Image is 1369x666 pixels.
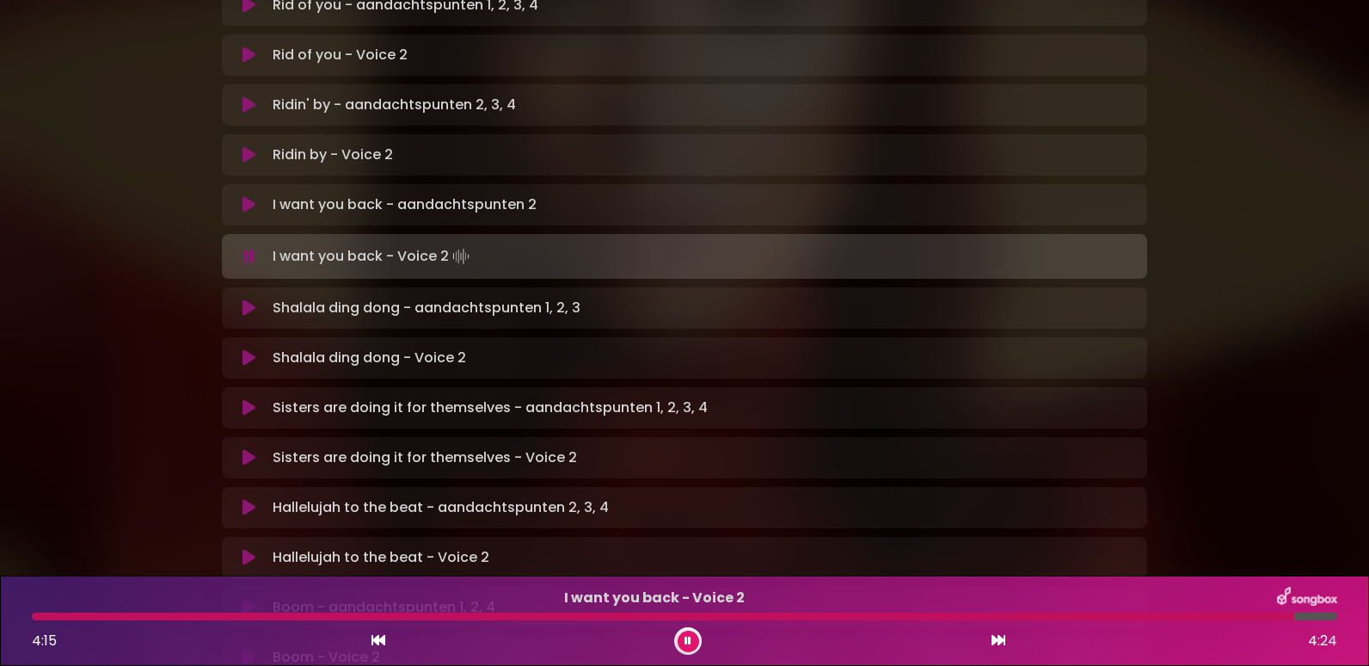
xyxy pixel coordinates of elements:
[273,447,1137,468] p: Sisters are doing it for themselves - Voice 2
[273,45,1137,65] p: Rid of you - Voice 2
[32,588,1277,608] p: I want you back - Voice 2
[273,244,1137,268] p: I want you back - Voice 2
[1277,587,1337,609] img: songbox-logo-white.png
[32,631,57,651] span: 4:15
[273,298,1137,318] p: Shalala ding dong - aandachtspunten 1, 2, 3
[449,244,473,268] img: waveform4.gif
[273,398,1137,418] p: Sisters are doing it for themselves - aandachtspunten 1, 2, 3, 4
[273,547,1137,568] p: Hallelujah to the beat - Voice 2
[1308,631,1337,651] span: 4:24
[273,497,1137,518] p: Hallelujah to the beat - aandachtspunten 2, 3, 4
[273,194,1137,215] p: I want you back - aandachtspunten 2
[273,348,1137,368] p: Shalala ding dong - Voice 2
[273,145,1137,165] p: Ridin by - Voice 2
[273,95,1137,115] p: Ridin' by - aandachtspunten 2, 3, 4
